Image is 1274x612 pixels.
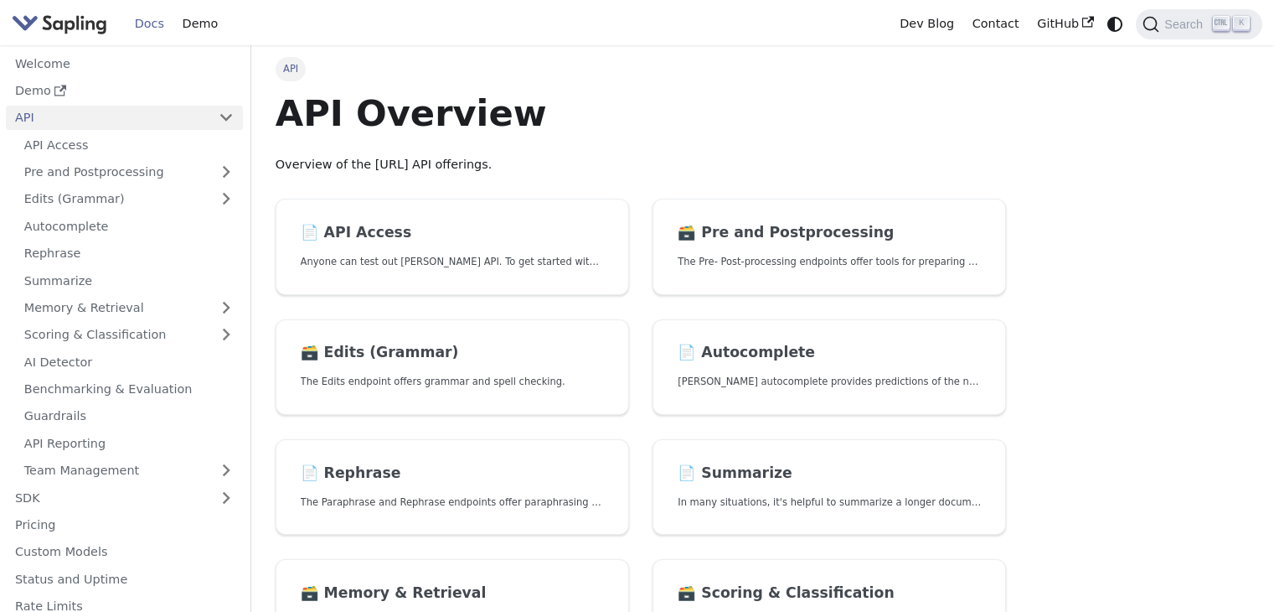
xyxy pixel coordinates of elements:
[678,224,981,242] h2: Pre and Postprocessing
[1103,12,1127,36] button: Switch between dark and light mode (currently system mode)
[652,319,1006,416] a: 📄️ Autocomplete[PERSON_NAME] autocomplete provides predictions of the next few characters or words
[678,344,981,362] h2: Autocomplete
[301,464,604,483] h2: Rephrase
[6,540,243,564] a: Custom Models
[276,319,629,416] a: 🗃️ Edits (Grammar)The Edits endpoint offers grammar and spell checking.
[12,12,113,36] a: Sapling.ai
[301,495,604,511] p: The Paraphrase and Rephrase endpoints offer paraphrasing for particular styles.
[276,57,1007,80] nav: Breadcrumbs
[678,254,981,270] p: The Pre- Post-processing endpoints offer tools for preparing your text data for ingestation as we...
[15,377,243,402] a: Benchmarking & Evaluation
[678,464,981,483] h2: Summarize
[15,132,243,157] a: API Access
[276,155,1007,175] p: Overview of the [URL] API offerings.
[15,350,243,374] a: AI Detector
[6,51,243,75] a: Welcome
[276,91,1007,136] h1: API Overview
[301,584,604,603] h2: Memory & Retrieval
[1028,11,1102,37] a: GitHub
[15,214,243,238] a: Autocomplete
[209,106,243,130] button: Collapse sidebar category 'API'
[173,11,227,37] a: Demo
[6,485,209,510] a: SDK
[209,485,243,510] button: Expand sidebar category 'SDK'
[301,254,604,270] p: Anyone can test out Sapling's API. To get started with the API, simply:
[12,12,107,36] img: Sapling.ai
[15,323,243,347] a: Scoring & Classification
[15,296,243,320] a: Memory & Retrieval
[276,57,307,80] span: API
[15,268,243,293] a: Summarize
[15,160,243,184] a: Pre and Postprocessing
[6,106,209,130] a: API
[1159,18,1213,31] span: Search
[652,199,1006,295] a: 🗃️ Pre and PostprocessingThe Pre- Post-processing endpoints offer tools for preparing your text d...
[15,404,243,428] a: Guardrails
[678,374,981,390] p: Sapling's autocomplete provides predictions of the next few characters or words
[652,439,1006,536] a: 📄️ SummarizeIn many situations, it's helpful to summarize a longer document into a shorter, more ...
[678,495,981,511] p: In many situations, it's helpful to summarize a longer document into a shorter, more easily diges...
[1233,16,1250,31] kbd: K
[15,431,243,455] a: API Reporting
[890,11,962,37] a: Dev Blog
[963,11,1029,37] a: Contact
[301,224,604,242] h2: API Access
[15,459,243,483] a: Team Management
[276,439,629,536] a: 📄️ RephraseThe Paraphrase and Rephrase endpoints offer paraphrasing for particular styles.
[6,567,243,591] a: Status and Uptime
[276,199,629,295] a: 📄️ API AccessAnyone can test out [PERSON_NAME] API. To get started with the API, simply:
[15,187,243,211] a: Edits (Grammar)
[15,241,243,266] a: Rephrase
[301,374,604,390] p: The Edits endpoint offers grammar and spell checking.
[126,11,173,37] a: Docs
[1136,9,1261,39] button: Search (Ctrl+K)
[6,513,243,537] a: Pricing
[678,584,981,603] h2: Scoring & Classification
[301,344,604,362] h2: Edits (Grammar)
[6,79,243,103] a: Demo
